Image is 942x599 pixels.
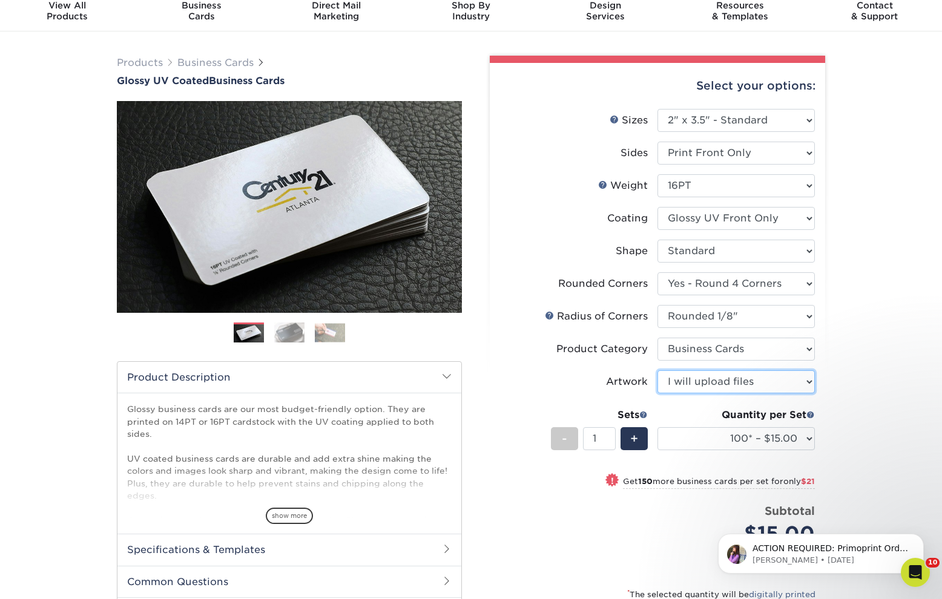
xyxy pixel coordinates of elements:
p: Glossy business cards are our most budget-friendly option. They are printed on 14PT or 16PT cards... [127,403,452,563]
div: Radius of Corners [545,309,648,324]
h2: Common Questions [117,566,461,597]
img: Glossy UV Coated 01 [117,34,462,379]
div: Product Category [556,342,648,356]
span: 10 [926,558,940,568]
span: + [630,430,638,448]
small: The selected quantity will be [627,590,815,599]
img: Profile image for Erica [27,87,47,106]
div: Coating [607,211,648,226]
a: Business Cards [177,57,254,68]
div: Artwork [606,375,648,389]
div: Weight [598,178,648,193]
h1: Business Cards [117,75,462,87]
h2: Product Description [117,362,461,393]
img: Business Cards 02 [274,322,305,343]
div: Sizes [610,113,648,128]
iframe: Intercom notifications message [700,457,942,593]
span: ! [611,474,614,487]
iframe: Intercom live chat [901,558,930,587]
div: Select your options: [499,63,815,109]
a: Glossy UV CoatedBusiness Cards [117,75,462,87]
img: Business Cards 03 [315,323,345,342]
div: Rounded Corners [558,277,648,291]
div: Quantity per Set [657,408,815,422]
strong: 150 [638,477,653,486]
div: Sides [621,146,648,160]
div: Sets [551,408,648,422]
div: message notification from Erica, 9w ago. ACTION REQUIRED: Primoprint Order 25729-115771-92461 Tha... [18,76,224,116]
span: Glossy UV Coated [117,75,209,87]
small: Get more business cards per set for [623,477,815,489]
span: show more [266,508,313,524]
div: $15.00 [667,519,815,548]
span: - [562,430,567,448]
a: digitally printed [749,590,815,599]
a: Products [117,57,163,68]
span: ACTION REQUIRED: Primoprint Order 25729-115771-92461 Thank you for placing your print order with ... [53,86,208,348]
p: Message from Erica, sent 9w ago [53,97,209,108]
div: Shape [616,244,648,258]
h2: Specifications & Templates [117,534,461,565]
img: Business Cards 01 [234,318,264,349]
